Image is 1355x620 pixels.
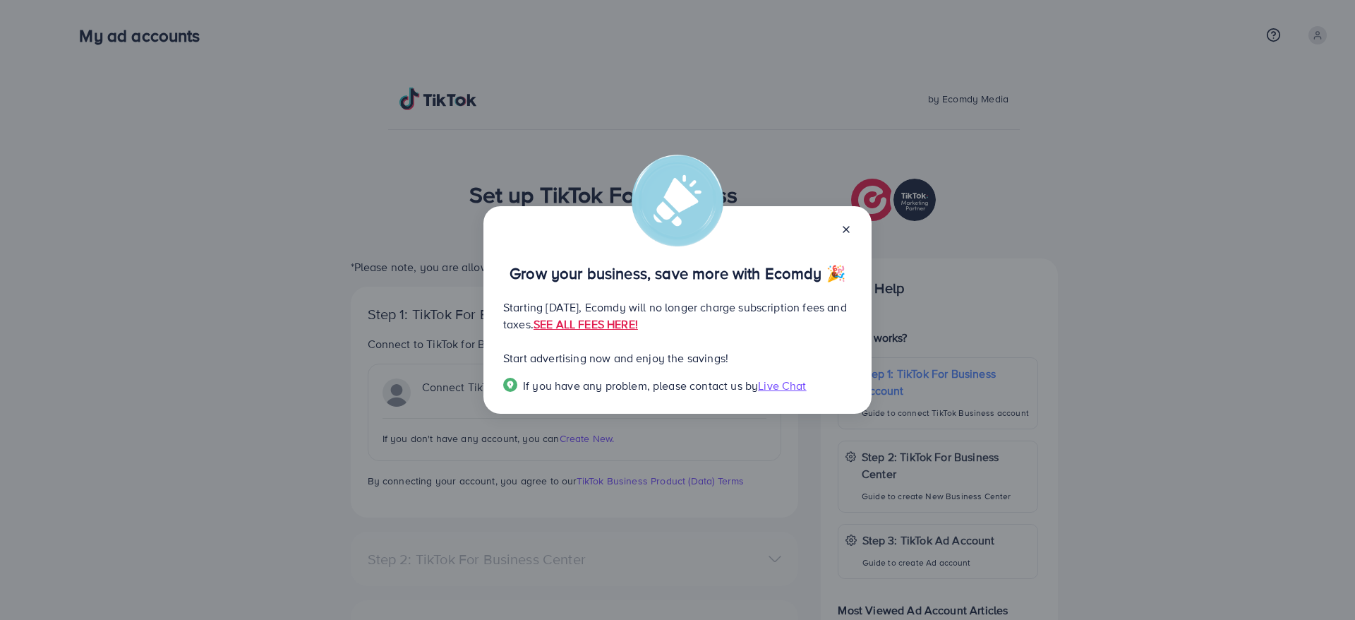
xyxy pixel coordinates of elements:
a: SEE ALL FEES HERE! [534,316,638,332]
span: If you have any problem, please contact us by [523,378,758,393]
img: alert [632,155,723,246]
p: Grow your business, save more with Ecomdy 🎉 [503,265,852,282]
p: Start advertising now and enjoy the savings! [503,350,852,366]
img: Popup guide [503,378,517,392]
p: Starting [DATE], Ecomdy will no longer charge subscription fees and taxes. [503,299,852,333]
span: Live Chat [758,378,806,393]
